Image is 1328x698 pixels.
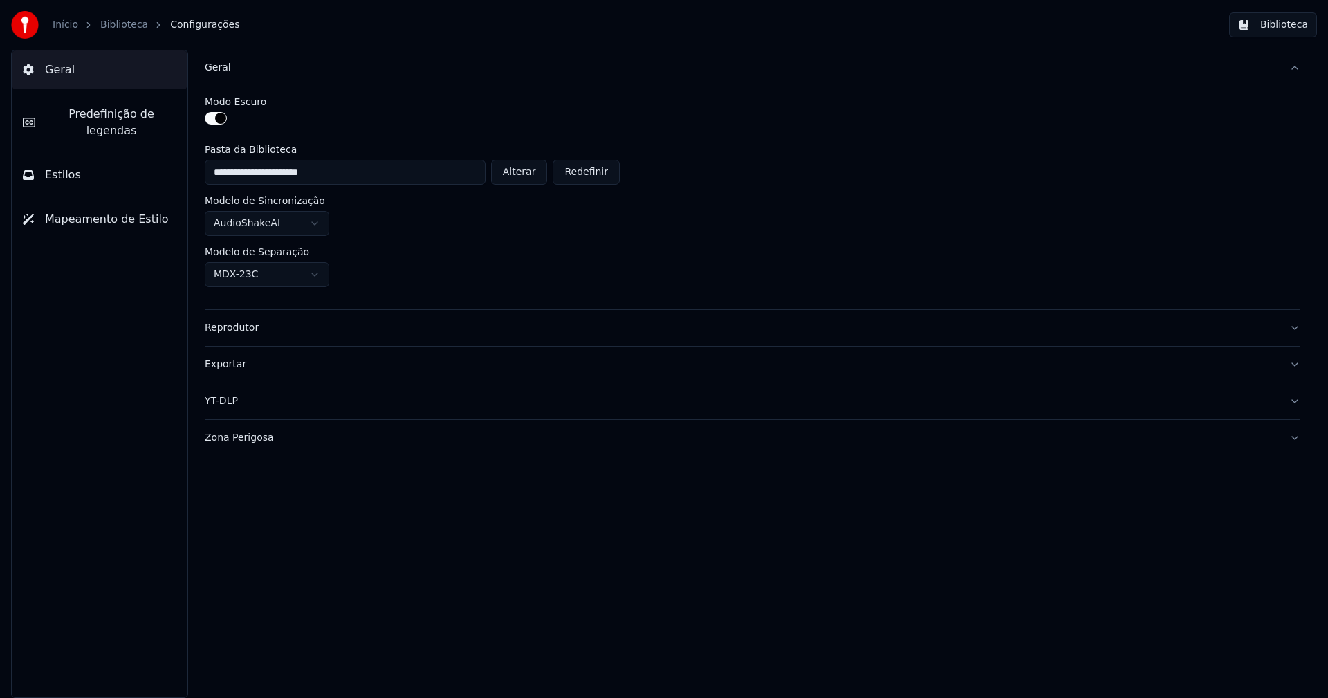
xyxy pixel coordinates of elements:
span: Geral [45,62,75,78]
div: YT-DLP [205,394,1278,408]
div: Zona Perigosa [205,431,1278,445]
label: Modelo de Separação [205,247,309,257]
span: Configurações [170,18,239,32]
label: Modo Escuro [205,97,266,107]
a: Biblioteca [100,18,148,32]
button: Zona Perigosa [205,420,1300,456]
button: Predefinição de legendas [12,95,187,150]
nav: breadcrumb [53,18,239,32]
button: Exportar [205,347,1300,383]
button: Alterar [491,160,548,185]
div: Geral [205,86,1300,309]
button: Geral [205,50,1300,86]
span: Predefinição de legendas [46,106,176,139]
img: youka [11,11,39,39]
label: Pasta da Biblioteca [205,145,620,154]
span: Estilos [45,167,81,183]
button: Redefinir [553,160,620,185]
button: YT-DLP [205,383,1300,419]
div: Geral [205,61,1278,75]
label: Modelo de Sincronização [205,196,325,205]
button: Biblioteca [1229,12,1317,37]
button: Reprodutor [205,310,1300,346]
div: Reprodutor [205,321,1278,335]
button: Estilos [12,156,187,194]
div: Exportar [205,358,1278,371]
a: Início [53,18,78,32]
button: Geral [12,50,187,89]
button: Mapeamento de Estilo [12,200,187,239]
span: Mapeamento de Estilo [45,211,169,228]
